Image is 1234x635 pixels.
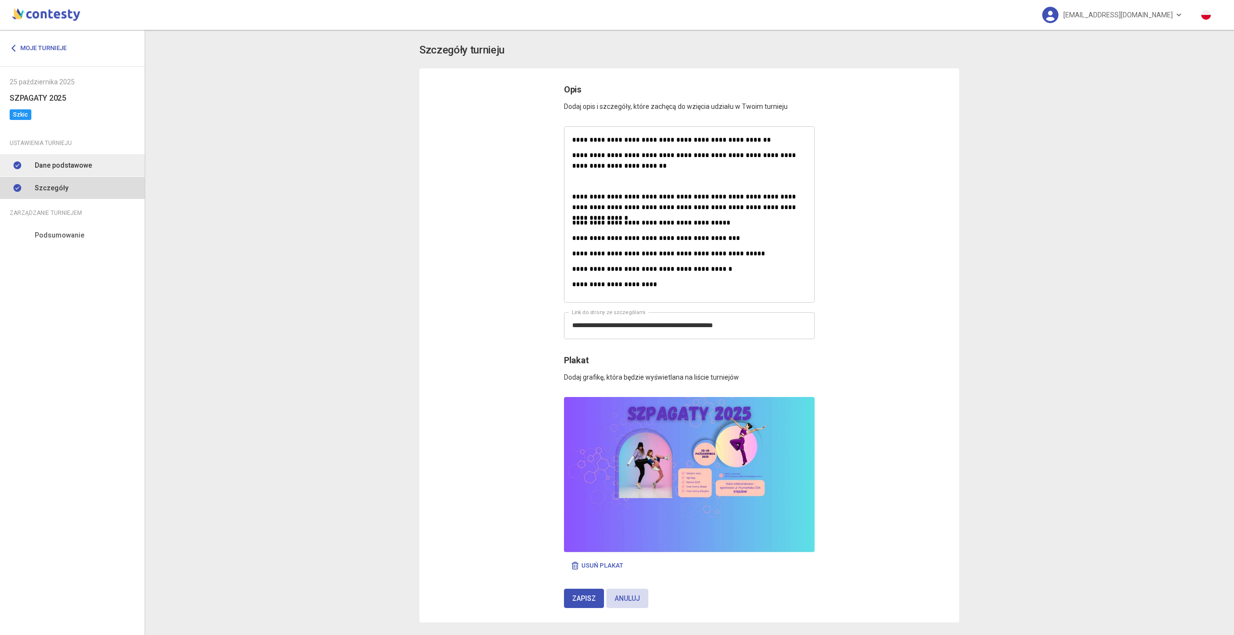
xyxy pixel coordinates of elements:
[564,84,581,94] span: Opis
[35,230,84,240] span: Podsumowanie
[564,589,604,608] button: Zapisz
[35,183,68,193] span: Szczegóły
[572,595,596,602] span: Zapisz
[564,355,589,365] span: Plakat
[606,589,648,608] button: Anuluj
[35,160,92,171] span: Dane podstawowe
[10,92,135,104] h6: SZPAGATY 2025
[10,77,135,87] div: 25 października 2025
[564,367,815,383] p: Dodaj grafikę, która będzie wyświetlana na liście turniejów
[564,397,815,552] img: xlisrhj0rldgg7aclo0s.jpg
[10,40,74,57] a: Moje turnieje
[10,109,31,120] span: Szkic
[564,557,630,574] button: Usuń plakat
[419,42,505,59] h3: Szczegóły turnieju
[10,208,82,218] span: Zarządzanie turniejem
[419,42,959,59] app-title: settings-details.title
[1063,5,1173,25] span: [EMAIL_ADDRESS][DOMAIN_NAME]
[10,138,135,148] div: Ustawienia turnieju
[564,96,815,112] p: Dodaj opis i szczegóły, które zachęcą do wzięcia udziału w Twoim turnieju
